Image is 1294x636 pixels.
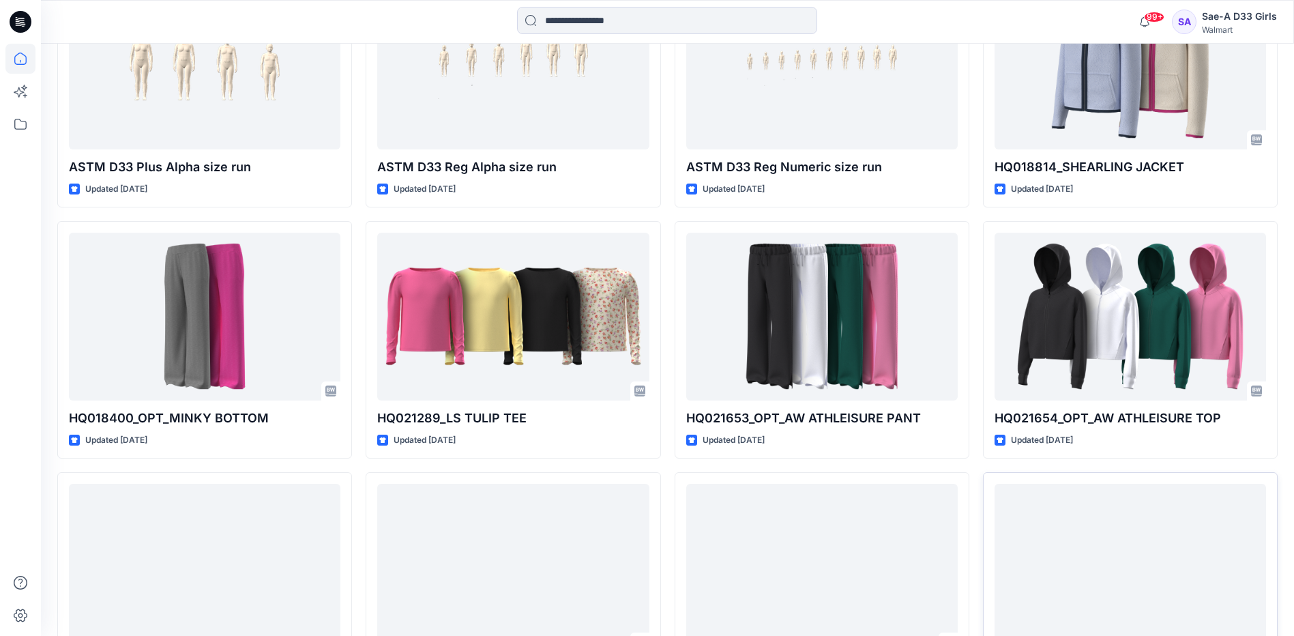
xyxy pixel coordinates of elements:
div: SA [1172,10,1196,34]
p: HQ018814_SHEARLING JACKET [995,158,1266,177]
p: Updated [DATE] [394,182,456,197]
div: Sae-A D33 Girls [1202,8,1277,25]
p: Updated [DATE] [85,433,147,448]
p: Updated [DATE] [394,433,456,448]
p: ASTM D33 Reg Numeric size run [686,158,958,177]
p: Updated [DATE] [1011,433,1073,448]
div: Walmart [1202,25,1277,35]
a: HQ021653_OPT_AW ATHLEISURE PANT [686,233,958,400]
p: ASTM D33 Reg Alpha size run [377,158,649,177]
p: Updated [DATE] [703,182,765,197]
p: Updated [DATE] [85,182,147,197]
a: HQ018400_OPT_MINKY BOTTOM [69,233,340,400]
a: HQ021289_LS TULIP TEE [377,233,649,400]
span: 99+ [1144,12,1164,23]
p: HQ018400_OPT_MINKY BOTTOM [69,409,340,428]
p: HQ021289_LS TULIP TEE [377,409,649,428]
p: Updated [DATE] [703,433,765,448]
p: HQ021654_OPT_AW ATHLEISURE TOP [995,409,1266,428]
p: Updated [DATE] [1011,182,1073,197]
a: HQ021654_OPT_AW ATHLEISURE TOP [995,233,1266,400]
p: HQ021653_OPT_AW ATHLEISURE PANT [686,409,958,428]
p: ASTM D33 Plus Alpha size run [69,158,340,177]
